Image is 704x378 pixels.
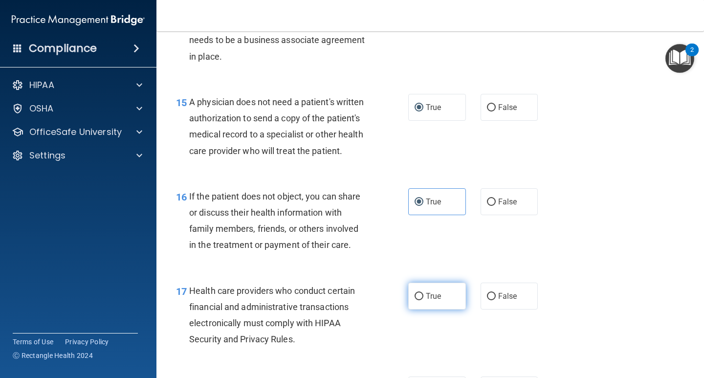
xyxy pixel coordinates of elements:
input: False [487,104,496,111]
a: OSHA [12,103,142,114]
a: Terms of Use [13,337,53,347]
p: Settings [29,150,66,161]
input: False [487,199,496,206]
a: HIPAA [12,79,142,91]
img: PMB logo [12,10,145,30]
iframe: Drift Widget Chat Controller [655,311,692,348]
span: A physician does not need a patient's written authorization to send a copy of the patient's medic... [189,97,364,156]
span: True [426,197,441,206]
span: False [498,103,517,112]
p: OSHA [29,103,54,114]
span: True [426,103,441,112]
input: True [415,104,423,111]
span: If the patient does not object, you can share or discuss their health information with family mem... [189,191,361,250]
a: Settings [12,150,142,161]
a: OfficeSafe University [12,126,142,138]
span: 15 [176,97,187,109]
button: Open Resource Center, 2 new notifications [665,44,694,73]
a: Privacy Policy [65,337,109,347]
span: False [498,291,517,301]
h4: Compliance [29,42,97,55]
input: True [415,199,423,206]
span: A physician is a Business Associate of another healthcare provider. As such, there needs to be a ... [189,2,365,62]
span: False [498,197,517,206]
input: True [415,293,423,300]
input: False [487,293,496,300]
p: OfficeSafe University [29,126,122,138]
span: Ⓒ Rectangle Health 2024 [13,351,93,360]
p: HIPAA [29,79,54,91]
span: 16 [176,191,187,203]
div: 2 [690,50,694,63]
span: Health care providers who conduct certain financial and administrative transactions electronicall... [189,286,355,345]
span: True [426,291,441,301]
span: 17 [176,286,187,297]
